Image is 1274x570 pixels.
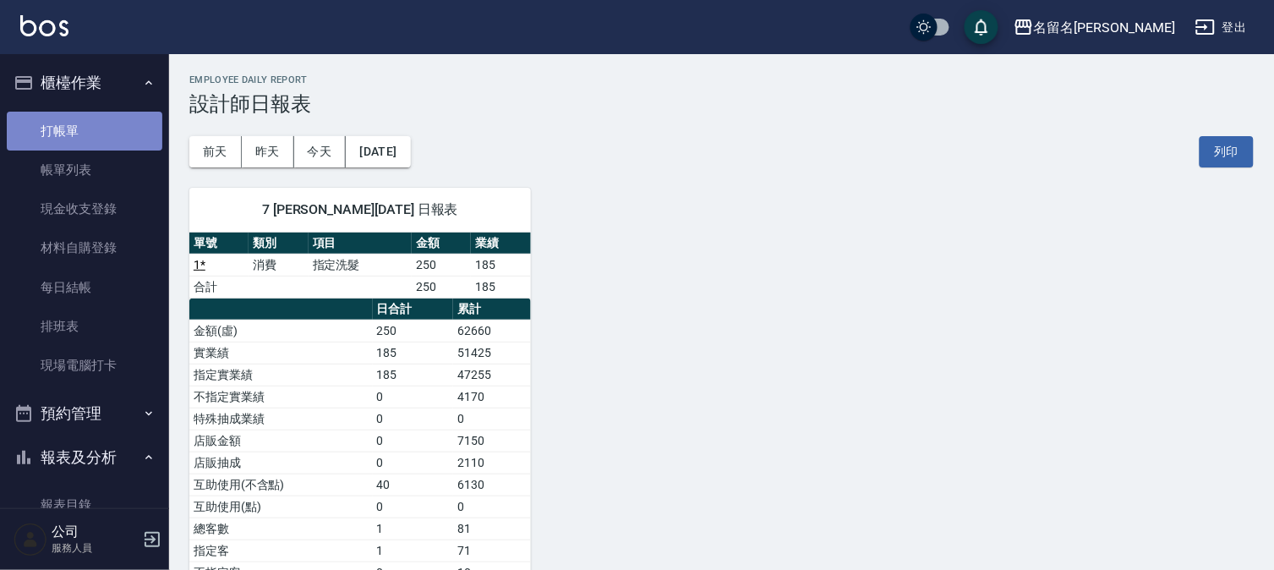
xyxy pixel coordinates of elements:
a: 報表目錄 [7,485,162,524]
td: 0 [373,496,454,518]
a: 每日結帳 [7,268,162,307]
td: 店販金額 [189,430,373,452]
td: 2110 [453,452,531,474]
td: 71 [453,540,531,562]
td: 81 [453,518,531,540]
td: 51425 [453,342,531,364]
img: Logo [20,15,68,36]
div: 名留名[PERSON_NAME] [1034,17,1175,38]
td: 金額(虛) [189,320,373,342]
td: 總客數 [189,518,373,540]
th: 項目 [309,233,412,255]
td: 0 [453,408,531,430]
td: 實業績 [189,342,373,364]
td: 185 [471,254,530,276]
button: 前天 [189,136,242,167]
th: 單號 [189,233,249,255]
a: 打帳單 [7,112,162,151]
td: 0 [373,408,454,430]
th: 業績 [471,233,530,255]
td: 指定客 [189,540,373,562]
th: 金額 [412,233,471,255]
td: 62660 [453,320,531,342]
button: 櫃檯作業 [7,61,162,105]
td: 消費 [249,254,308,276]
td: 40 [373,474,454,496]
button: 預約管理 [7,392,162,436]
a: 材料自購登錄 [7,228,162,267]
button: save [965,10,998,44]
span: 7 [PERSON_NAME][DATE] 日報表 [210,201,511,218]
th: 累計 [453,299,531,321]
td: 互助使用(不含點) [189,474,373,496]
button: 今天 [294,136,347,167]
td: 185 [373,342,454,364]
button: 列印 [1200,136,1254,167]
td: 特殊抽成業績 [189,408,373,430]
td: 不指定實業績 [189,386,373,408]
button: 名留名[PERSON_NAME] [1007,10,1182,45]
td: 指定實業績 [189,364,373,386]
td: 47255 [453,364,531,386]
button: 報表及分析 [7,436,162,480]
td: 0 [373,430,454,452]
td: 店販抽成 [189,452,373,474]
td: 7150 [453,430,531,452]
h3: 設計師日報表 [189,92,1254,116]
td: 合計 [189,276,249,298]
td: 1 [373,540,454,562]
a: 帳單列表 [7,151,162,189]
p: 服務人員 [52,540,138,556]
td: 0 [373,452,454,474]
td: 指定洗髮 [309,254,412,276]
button: 登出 [1189,12,1254,43]
td: 6130 [453,474,531,496]
td: 0 [453,496,531,518]
td: 0 [373,386,454,408]
th: 日合計 [373,299,454,321]
th: 類別 [249,233,308,255]
h5: 公司 [52,523,138,540]
img: Person [14,523,47,556]
td: 185 [373,364,454,386]
td: 互助使用(點) [189,496,373,518]
td: 250 [412,254,471,276]
a: 現金收支登錄 [7,189,162,228]
td: 1 [373,518,454,540]
a: 現場電腦打卡 [7,346,162,385]
td: 185 [471,276,530,298]
td: 4170 [453,386,531,408]
table: a dense table [189,233,531,299]
td: 250 [373,320,454,342]
h2: Employee Daily Report [189,74,1254,85]
td: 250 [412,276,471,298]
a: 排班表 [7,307,162,346]
button: 昨天 [242,136,294,167]
button: [DATE] [346,136,410,167]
